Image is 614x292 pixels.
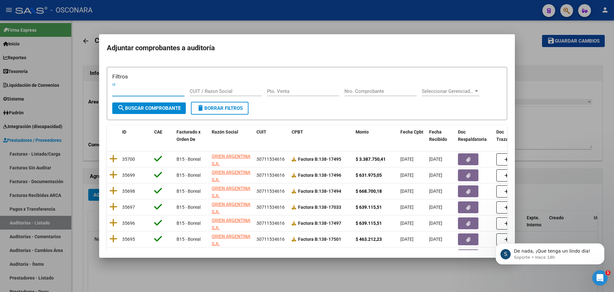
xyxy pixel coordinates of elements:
[422,88,474,94] span: Seleccionar Gerenciador
[298,189,341,194] strong: 138-17494
[177,157,201,162] span: B15 - Boreal
[298,221,341,226] strong: 138-17497
[400,173,413,178] span: [DATE]
[298,157,319,162] span: Factura B:
[177,205,201,210] span: B15 - Boreal
[429,173,442,178] span: [DATE]
[256,221,285,226] span: 30711534616
[400,237,413,242] span: [DATE]
[122,205,135,210] span: 35697
[298,237,341,242] strong: 138-17501
[122,157,135,162] span: 35700
[212,250,250,262] span: ORIEN ARGENTINA S.A.
[191,102,248,115] button: Borrar Filtros
[298,205,319,210] span: Factura B:
[292,129,303,134] span: CPBT
[429,221,442,226] span: [DATE]
[117,105,181,111] span: Buscar Comprobante
[177,189,201,194] span: B15 - Boreal
[298,157,341,162] strong: 138-17495
[298,189,319,194] span: Factura B:
[298,205,341,210] strong: 138-17033
[212,154,250,166] span: ORIEN ARGENTINA S.A.
[212,129,238,134] span: Razón Social
[177,129,201,142] span: Facturado x Orden De
[256,237,285,242] span: 30711534616
[429,237,442,242] span: [DATE]
[592,270,608,286] iframe: Intercom live chat
[429,189,442,194] span: [DATE]
[122,237,135,242] span: 35695
[209,125,254,146] datatable-header-cell: Razón Social
[174,125,209,146] datatable-header-cell: Facturado x Orden De
[112,102,186,114] button: Buscar Comprobante
[177,221,201,226] span: B15 - Boreal
[494,125,532,146] datatable-header-cell: Doc Trazabilidad
[458,129,487,142] span: Doc Respaldatoria
[256,189,285,194] span: 30711534616
[212,170,250,182] span: ORIEN ARGENTINA S.A.
[177,237,201,242] span: B15 - Boreal
[455,125,494,146] datatable-header-cell: Doc Respaldatoria
[427,125,455,146] datatable-header-cell: Fecha Recibido
[353,125,398,146] datatable-header-cell: Monto
[298,173,319,178] span: Factura B:
[356,189,382,194] strong: $ 668.700,18
[177,173,201,178] span: B15 - Boreal
[400,221,413,226] span: [DATE]
[356,129,369,134] span: Monto
[400,129,423,134] span: Fecha Cpbt
[212,218,250,230] span: ORIEN ARGENTINA S.A.
[398,125,427,146] datatable-header-cell: Fecha Cpbt
[486,230,614,275] iframe: Intercom notifications mensaje
[400,205,413,210] span: [DATE]
[429,129,447,142] span: Fecha Recibido
[197,104,204,112] mat-icon: delete
[152,125,174,146] datatable-header-cell: CAE
[122,129,126,134] span: ID
[112,72,502,81] h3: Filtros
[298,237,319,242] span: Factura B:
[400,157,413,162] span: [DATE]
[605,270,610,275] span: 1
[356,157,386,162] strong: $ 3.387.750,41
[197,105,243,111] span: Borrar Filtros
[356,237,382,242] strong: $ 463.212,23
[212,202,250,214] span: ORIEN ARGENTINA S.A.
[212,234,250,246] span: ORIEN ARGENTINA S.A.
[298,173,341,178] strong: 138-17496
[356,221,382,226] strong: $ 639.115,51
[429,205,442,210] span: [DATE]
[212,186,250,198] span: ORIEN ARGENTINA S.A.
[256,129,266,134] span: CUIT
[256,157,285,162] span: 30711534616
[356,173,382,178] strong: $ 631.975,05
[117,104,125,112] mat-icon: search
[122,173,135,178] span: 35699
[154,129,162,134] span: CAE
[122,189,135,194] span: 35698
[254,125,289,146] datatable-header-cell: CUIT
[298,221,319,226] span: Factura B:
[400,189,413,194] span: [DATE]
[256,205,285,210] span: 30711534616
[256,173,285,178] span: 30711534616
[356,205,382,210] strong: $ 639.115,51
[496,129,522,142] span: Doc Trazabilidad
[289,125,353,146] datatable-header-cell: CPBT
[107,42,507,54] h2: Adjuntar comprobantes a auditoría
[429,157,442,162] span: [DATE]
[122,221,135,226] span: 35696
[120,125,152,146] datatable-header-cell: ID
